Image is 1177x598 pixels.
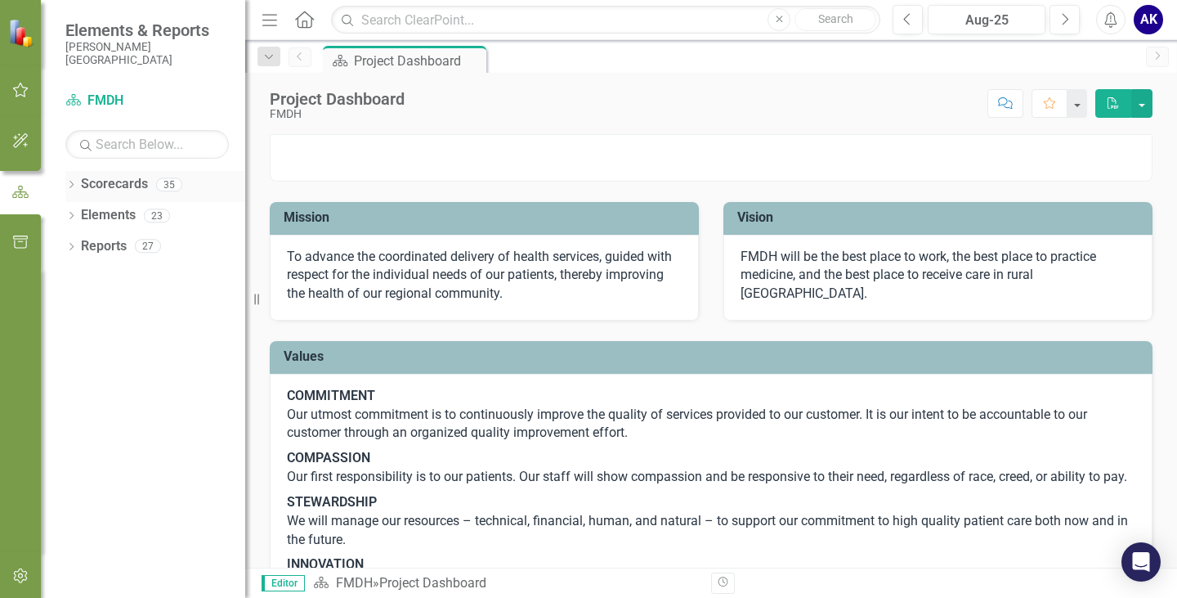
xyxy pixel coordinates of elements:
a: Scorecards [81,175,148,194]
div: 23 [144,209,170,223]
span: Editor [262,575,305,591]
p: We will manage our resources – technical, financial, human, and natural – to support our commitme... [287,490,1135,553]
div: Project Dashboard [354,51,482,71]
a: Reports [81,237,127,256]
input: Search ClearPoint... [331,6,880,34]
div: Aug-25 [933,11,1040,30]
p: Our first responsibility is to our patients. Our staff will show compassion and be responsive to ... [287,446,1135,490]
a: Elements [81,206,136,225]
p: To advance the coordinated delivery of health services, guided with respect for the individual ne... [287,248,682,304]
span: Search [818,12,853,25]
input: Search Below... [65,130,229,159]
h3: Vision [737,210,1144,225]
p: FMDH will be the best place to work, the best place to practice medicine, and the best place to r... [741,248,1135,304]
h3: Mission [284,210,691,225]
div: » [313,574,699,593]
span: Elements & Reports [65,20,229,40]
div: Project Dashboard [270,90,405,108]
div: 35 [156,178,182,191]
button: Search [794,8,876,31]
small: [PERSON_NAME][GEOGRAPHIC_DATA] [65,40,229,67]
strong: INNOVATION [287,556,364,572]
div: FMDH [270,108,405,120]
h3: Values [284,349,1144,364]
div: 27 [135,240,161,254]
strong: STEWARDSHIP [287,494,377,510]
img: ClearPoint Strategy [8,18,37,47]
div: Open Intercom Messenger [1121,542,1161,582]
strong: COMMITMENT [287,388,375,403]
a: FMDH [336,575,373,591]
a: FMDH [65,92,229,110]
button: Aug-25 [928,5,1045,34]
p: Our utmost commitment is to continuously improve the quality of services provided to our customer... [287,387,1135,447]
strong: COMPASSION [287,450,370,465]
button: AK [1134,5,1163,34]
div: Project Dashboard [379,575,486,591]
